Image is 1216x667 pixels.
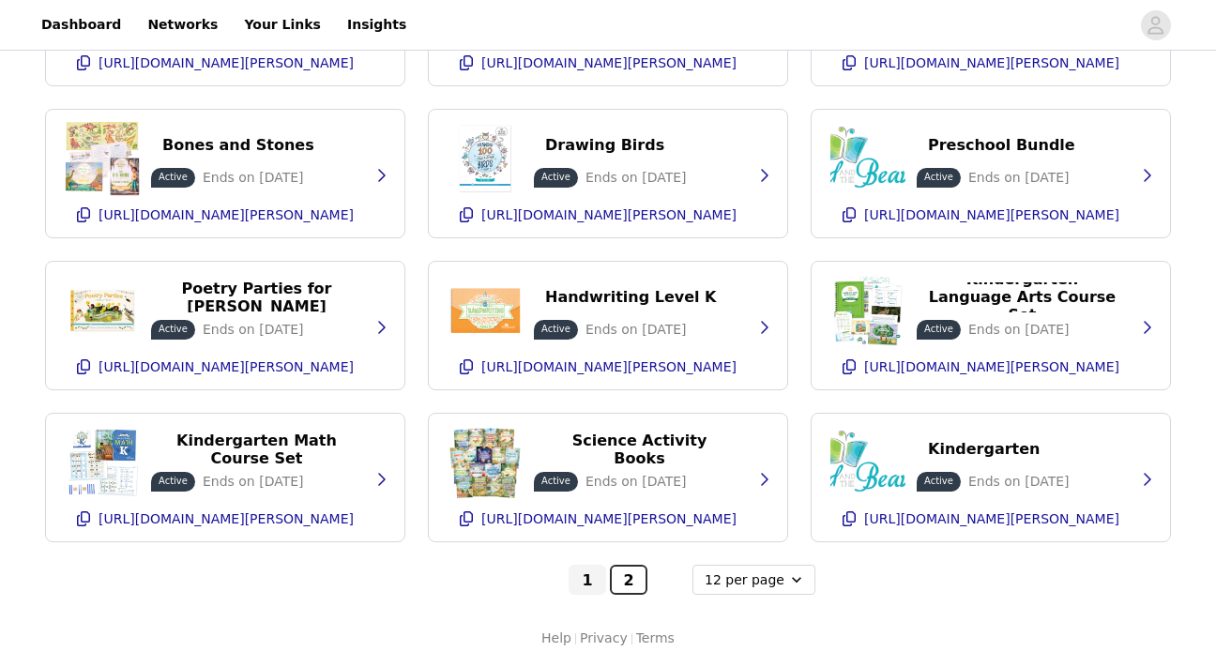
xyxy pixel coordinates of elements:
[968,320,1070,340] p: Ends on [DATE]
[830,121,905,196] img: Littles: Choose Your Course | The Good and the Beautiful
[545,136,664,154] p: Drawing Birds
[968,168,1070,188] p: Ends on [DATE]
[65,273,140,348] img: Poetry Parties for Littles: Insects and Spiders
[448,121,523,196] img: Drawing 100 Fun & Easy Birds
[541,629,571,648] a: Help
[541,170,570,184] p: Active
[336,4,418,46] a: Insights
[924,474,953,488] p: Active
[448,48,768,78] button: [URL][DOMAIN_NAME][PERSON_NAME]
[928,440,1041,458] p: Kindergarten
[448,273,523,348] img: Handwriting Workbook: Level K
[99,55,354,70] p: [URL][DOMAIN_NAME][PERSON_NAME]
[481,359,737,374] p: [URL][DOMAIN_NAME][PERSON_NAME]
[448,504,768,534] button: [URL][DOMAIN_NAME][PERSON_NAME]
[545,288,717,306] p: Handwriting Level K
[917,282,1128,312] button: Kindergarten Language Arts Course Set
[924,322,953,336] p: Active
[924,170,953,184] p: Active
[481,511,737,526] p: [URL][DOMAIN_NAME][PERSON_NAME]
[159,170,188,184] p: Active
[99,359,354,374] p: [URL][DOMAIN_NAME][PERSON_NAME]
[203,320,304,340] p: Ends on [DATE]
[864,359,1119,374] p: [URL][DOMAIN_NAME][PERSON_NAME]
[585,320,687,340] p: Ends on [DATE]
[65,504,386,534] button: [URL][DOMAIN_NAME][PERSON_NAME]
[65,48,386,78] button: [URL][DOMAIN_NAME][PERSON_NAME]
[30,4,132,46] a: Dashboard
[162,136,314,154] p: Bones and Stones
[580,629,628,648] a: Privacy
[541,322,570,336] p: Active
[534,282,728,312] button: Handwriting Level K
[65,425,140,500] img: Math K: Course Set
[203,168,304,188] p: Ends on [DATE]
[928,270,1117,324] p: Kindergarten Language Arts Course Set
[830,273,905,348] img: Level K Language Arts Course Set
[151,130,326,160] button: Bones and Stones
[448,200,768,230] button: [URL][DOMAIN_NAME][PERSON_NAME]
[917,434,1052,464] button: Kindergarten
[864,511,1119,526] p: [URL][DOMAIN_NAME][PERSON_NAME]
[162,280,351,315] p: Poetry Parties for [PERSON_NAME]
[585,168,687,188] p: Ends on [DATE]
[534,434,745,464] button: Science Activity Books
[1147,10,1164,40] div: avatar
[569,565,606,595] button: Go To Page 1
[99,511,354,526] p: [URL][DOMAIN_NAME][PERSON_NAME]
[481,207,737,222] p: [URL][DOMAIN_NAME][PERSON_NAME]
[448,352,768,382] button: [URL][DOMAIN_NAME][PERSON_NAME]
[830,48,1151,78] button: [URL][DOMAIN_NAME][PERSON_NAME]
[481,55,737,70] p: [URL][DOMAIN_NAME][PERSON_NAME]
[151,282,362,312] button: Poetry Parties for [PERSON_NAME]
[65,200,386,230] button: [URL][DOMAIN_NAME][PERSON_NAME]
[864,207,1119,222] p: [URL][DOMAIN_NAME][PERSON_NAME]
[527,565,565,595] button: Go to previous page
[448,425,523,500] img: Science Activity Books
[864,55,1119,70] p: [URL][DOMAIN_NAME][PERSON_NAME]
[534,130,676,160] button: Drawing Birds
[136,4,229,46] a: Networks
[99,207,354,222] p: [URL][DOMAIN_NAME][PERSON_NAME]
[159,322,188,336] p: Active
[151,434,362,464] button: Kindergarten Math Course Set
[203,472,304,492] p: Ends on [DATE]
[233,4,332,46] a: Your Links
[830,504,1151,534] button: [URL][DOMAIN_NAME][PERSON_NAME]
[830,425,905,500] img: Choose Your Courses: Kindergarten | The Good and the Beautiful
[917,130,1087,160] button: Preschool Bundle
[610,565,647,595] button: Go To Page 2
[651,565,689,595] button: Go to next page
[830,200,1151,230] button: [URL][DOMAIN_NAME][PERSON_NAME]
[159,474,188,488] p: Active
[928,136,1075,154] p: Preschool Bundle
[65,352,386,382] button: [URL][DOMAIN_NAME][PERSON_NAME]
[541,474,570,488] p: Active
[65,121,140,196] img: Bones and Stones Course Set | The Good and The Beautiful
[545,432,734,467] p: Science Activity Books
[585,472,687,492] p: Ends on [DATE]
[162,432,351,467] p: Kindergarten Math Course Set
[830,352,1151,382] button: [URL][DOMAIN_NAME][PERSON_NAME]
[968,472,1070,492] p: Ends on [DATE]
[636,629,675,648] a: Terms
